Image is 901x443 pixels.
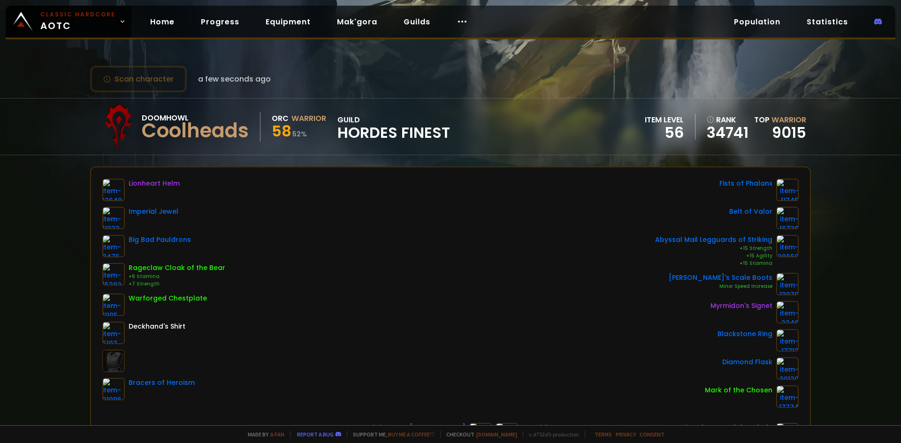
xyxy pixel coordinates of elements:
[6,6,131,38] a: Classic HardcoreAOTC
[242,431,284,438] span: Made by
[102,322,125,344] img: item-5107
[669,283,772,290] div: Minor Speed Increase
[329,12,385,31] a: Mak'gora
[129,263,225,273] div: Rageclaw Cloak of the Bear
[707,114,748,126] div: rank
[396,12,438,31] a: Guilds
[776,385,799,408] img: item-17774
[272,113,289,124] div: Orc
[707,126,748,140] a: 34741
[595,431,612,438] a: Terms
[754,114,806,126] div: Top
[129,378,195,388] div: Bracers of Heroism
[292,129,307,139] small: 52 %
[102,235,125,257] img: item-9476
[722,357,772,367] div: Diamond Flask
[523,431,579,438] span: v. d752d5 - production
[142,124,249,138] div: Coolheads
[198,73,271,85] span: a few seconds ago
[90,66,187,92] button: Scan character
[710,301,772,311] div: Myrmidon's Signet
[655,245,772,252] div: +15 Strength
[476,431,517,438] a: [DOMAIN_NAME]
[129,280,225,288] div: +7 Strength
[102,207,125,229] img: item-11933
[40,10,115,19] small: Classic Hardcore
[143,12,182,31] a: Home
[129,293,207,303] div: Warforged Chestplate
[772,122,806,143] a: 9015
[142,112,249,124] div: Doomhowl
[522,423,548,433] div: Serathil
[776,357,799,380] img: item-20130
[129,179,180,188] div: Lionheart Helm
[129,273,225,280] div: +6 Stamina
[347,431,435,438] span: Support me,
[102,293,125,316] img: item-11195
[353,423,466,433] div: Axe of the Deep [PERSON_NAME]
[270,431,284,438] a: a fan
[129,235,191,245] div: Big Bad Pauldrons
[776,235,799,257] img: item-20668
[291,113,326,124] div: Warrior
[337,114,450,140] div: guild
[655,235,772,245] div: Abyssal Mail Legguards of Striking
[776,207,799,229] img: item-16736
[193,12,247,31] a: Progress
[258,12,318,31] a: Equipment
[337,126,450,140] span: Hordes Finest
[705,385,772,395] div: Mark of the Chosen
[645,126,684,140] div: 56
[718,329,772,339] div: Blackstone Ring
[440,431,517,438] span: Checkout
[102,179,125,201] img: item-12640
[729,207,772,217] div: Belt of Valor
[771,114,806,125] span: Warrior
[776,329,799,352] img: item-17713
[655,260,772,267] div: +15 Stamina
[297,431,334,438] a: Report a bug
[655,252,772,260] div: +15 Agility
[726,12,788,31] a: Population
[102,378,125,400] img: item-21996
[640,431,664,438] a: Consent
[645,114,684,126] div: item level
[272,120,291,142] span: 58
[388,431,435,438] a: Buy me a coffee
[776,301,799,323] img: item-2246
[776,273,799,295] img: item-13070
[719,179,772,188] div: Fists of Phalanx
[129,322,185,331] div: Deckhand's Shirt
[129,207,178,217] div: Imperial Jewel
[616,431,636,438] a: Privacy
[659,423,772,433] div: Percussion Shotgun of the Whale
[799,12,855,31] a: Statistics
[776,179,799,201] img: item-11745
[669,273,772,283] div: [PERSON_NAME]'s Scale Boots
[102,263,125,285] img: item-15382
[40,10,115,33] span: AOTC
